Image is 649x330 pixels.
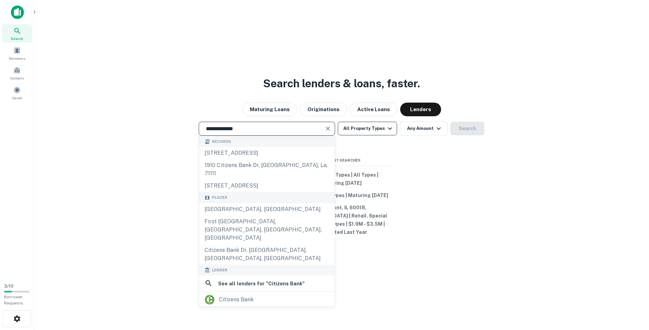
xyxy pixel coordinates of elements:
button: Lenders [400,103,441,116]
span: Borrower Requests [4,295,23,305]
span: Contacts [10,75,24,81]
a: Search [2,24,32,43]
span: 3 / 10 [4,284,14,289]
span: Lender [212,267,227,273]
button: Industrial | All Types | Maturing [DATE] [290,189,393,201]
div: First [GEOGRAPHIC_DATA], [GEOGRAPHIC_DATA], [GEOGRAPHIC_DATA], [GEOGRAPHIC_DATA] [199,215,335,244]
span: Places [212,195,227,200]
div: citizens bank [219,295,254,305]
a: Contacts [2,64,32,82]
button: Maturing Loans [242,103,297,116]
img: picture [205,295,214,304]
button: All Property Types | All Types | Maturing [DATE] [290,169,393,189]
img: capitalize-icon.png [11,5,24,19]
button: Clear [323,124,333,133]
span: Saved [12,95,22,101]
a: Saved [2,84,32,102]
div: Citizens Bank Dr, [GEOGRAPHIC_DATA], [GEOGRAPHIC_DATA], [GEOGRAPHIC_DATA] [199,244,335,265]
button: Rosemont, IL 60018, [GEOGRAPHIC_DATA] | Retail, Special Purpose | All Types | $1.9M - $3.5M | Ori... [290,201,393,238]
a: Borrowers [2,44,32,62]
div: [STREET_ADDRESS] [199,180,335,192]
h3: Search lenders & loans, faster. [263,75,420,92]
button: Active Loans [350,103,397,116]
a: citizens bank [199,292,335,307]
span: Records [212,139,231,145]
div: [GEOGRAPHIC_DATA], [GEOGRAPHIC_DATA] [199,203,335,215]
button: All Property Types [338,122,397,135]
h6: See all lenders for " Citizens Bank " [218,280,305,288]
span: Search [11,36,23,41]
button: Any Amount [400,122,448,135]
span: Borrowers [9,56,25,61]
div: 1910 citizens bank dr, [GEOGRAPHIC_DATA], la, 71111 [199,159,335,180]
span: Recent Searches [290,157,393,163]
div: [STREET_ADDRESS] [199,147,335,159]
button: Originations [300,103,347,116]
iframe: Chat Widget [615,275,649,308]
